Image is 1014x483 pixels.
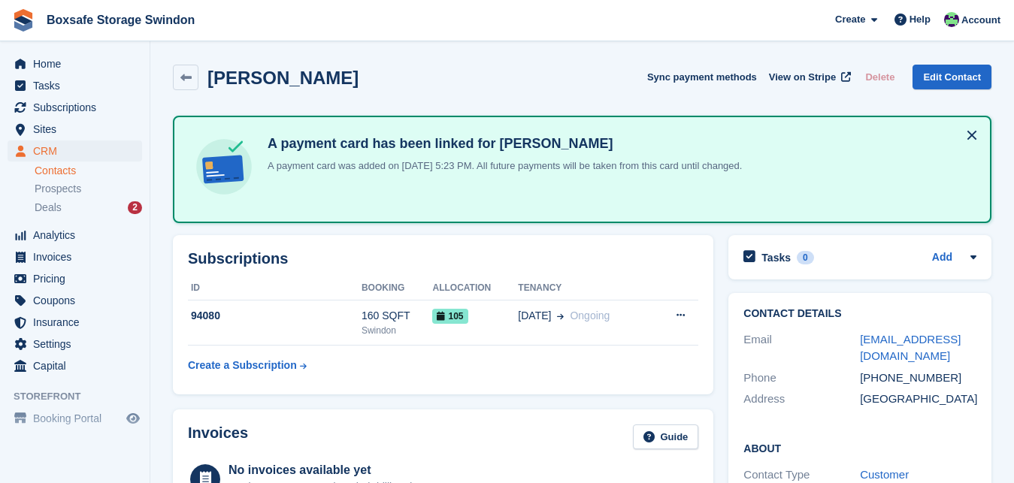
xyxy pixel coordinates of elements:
[35,182,81,196] span: Prospects
[860,370,976,387] div: [PHONE_NUMBER]
[743,370,860,387] div: Phone
[35,164,142,178] a: Contacts
[124,409,142,427] a: Preview store
[944,12,959,27] img: Kim Virabi
[33,355,123,376] span: Capital
[33,408,123,429] span: Booking Portal
[8,355,142,376] a: menu
[8,408,142,429] a: menu
[188,276,362,300] th: ID
[8,268,142,289] a: menu
[362,324,433,337] div: Swindon
[192,135,256,198] img: card-linked-ebf98d0992dc2aeb22e95c0e3c79077019eb2392cfd83c6a337811c24bc77127.svg
[35,201,62,215] span: Deals
[913,65,991,89] a: Edit Contact
[797,251,814,264] div: 0
[188,352,307,379] a: Create a Subscription
[362,276,433,300] th: Booking
[860,468,909,481] a: Customer
[229,461,430,479] div: No invoices available yet
[8,53,142,74] a: menu
[647,65,757,89] button: Sync payment methods
[8,225,142,246] a: menu
[518,308,551,324] span: [DATE]
[769,70,836,85] span: View on Stripe
[743,331,860,365] div: Email
[432,309,468,324] span: 105
[362,308,433,324] div: 160 SQFT
[8,334,142,355] a: menu
[33,246,123,267] span: Invoices
[860,391,976,408] div: [GEOGRAPHIC_DATA]
[33,97,123,118] span: Subscriptions
[35,200,142,216] a: Deals 2
[860,333,961,363] a: [EMAIL_ADDRESS][DOMAIN_NAME]
[859,65,900,89] button: Delete
[35,181,142,197] a: Prospects
[33,225,123,246] span: Analytics
[12,9,35,32] img: stora-icon-8386f47178a22dfd0bd8f6a31ec36ba5ce8667c1dd55bd0f319d3a0aa187defe.svg
[8,312,142,333] a: menu
[33,119,123,140] span: Sites
[432,276,518,300] th: Allocation
[518,276,652,300] th: Tenancy
[33,75,123,96] span: Tasks
[8,97,142,118] a: menu
[33,53,123,74] span: Home
[8,75,142,96] a: menu
[188,250,698,267] h2: Subscriptions
[207,68,359,88] h2: [PERSON_NAME]
[262,135,742,152] h4: A payment card has been linked for [PERSON_NAME]
[33,140,123,162] span: CRM
[33,290,123,311] span: Coupons
[41,8,201,32] a: Boxsafe Storage Swindon
[8,290,142,311] a: menu
[8,140,142,162] a: menu
[8,246,142,267] a: menu
[128,201,142,214] div: 2
[932,249,952,267] a: Add
[33,312,123,333] span: Insurance
[14,389,150,404] span: Storefront
[743,308,976,320] h2: Contact Details
[910,12,931,27] span: Help
[761,251,791,264] h2: Tasks
[763,65,854,89] a: View on Stripe
[743,440,976,455] h2: About
[33,268,123,289] span: Pricing
[8,119,142,140] a: menu
[188,308,362,324] div: 94080
[570,309,610,321] span: Ongoing
[835,12,865,27] span: Create
[33,334,123,355] span: Settings
[961,13,1000,28] span: Account
[743,391,860,408] div: Address
[188,424,248,449] h2: Invoices
[188,358,297,373] div: Create a Subscription
[633,424,699,449] a: Guide
[262,158,742,174] p: A payment card was added on [DATE] 5:23 PM. All future payments will be taken from this card unti...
